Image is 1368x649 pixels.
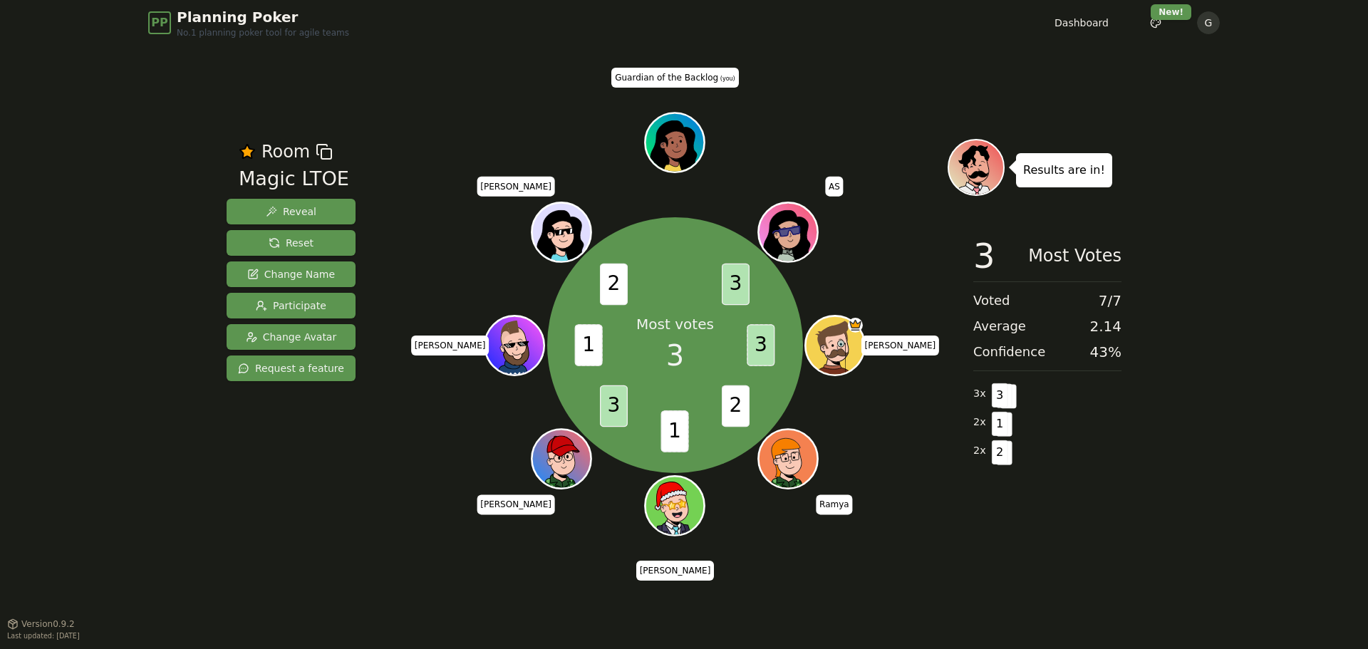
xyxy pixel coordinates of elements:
[600,264,628,306] span: 2
[477,177,555,197] span: Click to change your name
[1090,342,1121,362] span: 43 %
[1028,239,1121,273] span: Most Votes
[227,355,356,381] button: Request a feature
[151,14,167,31] span: PP
[148,7,349,38] a: PPPlanning PokerNo.1 planning poker tool for agile teams
[227,230,356,256] button: Reset
[269,236,313,250] span: Reset
[718,76,735,82] span: (you)
[973,342,1045,362] span: Confidence
[1089,316,1121,336] span: 2.14
[992,383,1008,407] span: 3
[973,239,995,273] span: 3
[177,7,349,27] span: Planning Poker
[575,325,603,367] span: 1
[266,204,316,219] span: Reveal
[636,561,715,581] span: Click to change your name
[973,291,1010,311] span: Voted
[21,618,75,630] span: Version 0.9.2
[239,165,349,194] div: Magic LTOE
[227,261,356,287] button: Change Name
[227,324,356,350] button: Change Avatar
[600,385,628,427] span: 3
[722,385,750,427] span: 2
[477,494,555,514] span: Click to change your name
[816,494,853,514] span: Click to change your name
[647,115,703,170] button: Click to change your avatar
[992,412,1008,436] span: 1
[227,199,356,224] button: Reveal
[825,177,844,197] span: Click to change your name
[636,314,714,334] p: Most votes
[256,298,326,313] span: Participate
[227,293,356,318] button: Participate
[666,334,684,377] span: 3
[1143,10,1168,36] button: New!
[1023,160,1105,180] p: Results are in!
[973,415,986,430] span: 2 x
[747,325,775,367] span: 3
[261,139,310,165] span: Room
[177,27,349,38] span: No.1 planning poker tool for agile teams
[973,386,986,402] span: 3 x
[7,632,80,640] span: Last updated: [DATE]
[411,336,489,355] span: Click to change your name
[722,264,750,306] span: 3
[7,618,75,630] button: Version0.9.2
[992,440,1008,464] span: 2
[246,330,337,344] span: Change Avatar
[1054,16,1109,30] a: Dashboard
[611,68,739,88] span: Click to change your name
[849,318,864,333] span: Jake is the host
[247,267,335,281] span: Change Name
[238,361,344,375] span: Request a feature
[973,443,986,459] span: 2 x
[1197,11,1220,34] button: G
[1099,291,1121,311] span: 7 / 7
[973,316,1026,336] span: Average
[239,139,256,165] button: Remove as favourite
[1151,4,1191,20] div: New!
[861,336,940,355] span: Click to change your name
[661,411,689,453] span: 1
